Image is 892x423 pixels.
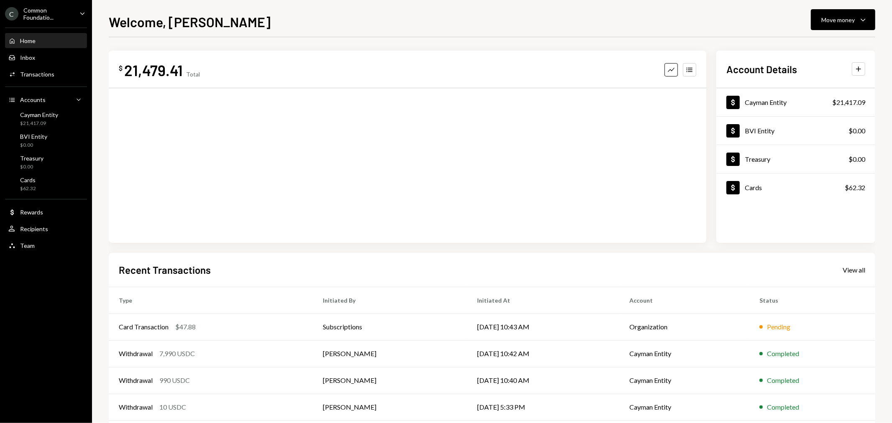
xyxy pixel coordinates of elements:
[843,266,865,274] div: View all
[109,13,271,30] h1: Welcome, [PERSON_NAME]
[23,7,73,21] div: Common Foundatio...
[20,111,58,118] div: Cayman Entity
[468,340,620,367] td: [DATE] 10:42 AM
[313,394,468,420] td: [PERSON_NAME]
[5,152,87,172] a: Treasury$0.00
[832,97,865,107] div: $21,417.09
[20,176,36,183] div: Cards
[468,394,620,420] td: [DATE] 5:33 PM
[843,265,865,274] a: View all
[619,394,749,420] td: Cayman Entity
[124,61,183,79] div: 21,479.41
[716,173,875,201] a: Cards$62.32
[468,287,620,313] th: Initiated At
[313,313,468,340] td: Subscriptions
[619,313,749,340] td: Organization
[159,375,190,385] div: 990 USDC
[119,263,211,277] h2: Recent Transactions
[20,225,48,232] div: Recipients
[767,349,799,359] div: Completed
[745,155,770,163] div: Treasury
[5,238,87,253] a: Team
[20,242,35,249] div: Team
[20,37,36,44] div: Home
[159,402,186,412] div: 10 USDC
[821,15,855,24] div: Move money
[745,98,787,106] div: Cayman Entity
[186,71,200,78] div: Total
[20,142,47,149] div: $0.00
[119,375,153,385] div: Withdrawal
[749,287,875,313] th: Status
[119,402,153,412] div: Withdrawal
[5,174,87,194] a: Cards$62.32
[5,7,18,20] div: C
[119,322,169,332] div: Card Transaction
[5,221,87,236] a: Recipients
[20,133,47,140] div: BVI Entity
[20,120,58,127] div: $21,417.09
[20,54,35,61] div: Inbox
[468,313,620,340] td: [DATE] 10:43 AM
[849,154,865,164] div: $0.00
[5,109,87,129] a: Cayman Entity$21,417.09
[20,209,43,216] div: Rewards
[5,130,87,150] a: BVI Entity$0.00
[619,287,749,313] th: Account
[619,340,749,367] td: Cayman Entity
[313,287,468,313] th: Initiated By
[20,71,54,78] div: Transactions
[767,402,799,412] div: Completed
[313,367,468,394] td: [PERSON_NAME]
[811,9,875,30] button: Move money
[119,349,153,359] div: Withdrawal
[5,92,87,107] a: Accounts
[845,183,865,193] div: $62.32
[20,185,36,192] div: $62.32
[20,155,43,162] div: Treasury
[5,33,87,48] a: Home
[716,117,875,145] a: BVI Entity$0.00
[745,183,762,191] div: Cards
[767,322,790,332] div: Pending
[5,204,87,219] a: Rewards
[175,322,196,332] div: $47.88
[313,340,468,367] td: [PERSON_NAME]
[745,127,774,135] div: BVI Entity
[767,375,799,385] div: Completed
[716,145,875,173] a: Treasury$0.00
[109,287,313,313] th: Type
[5,50,87,65] a: Inbox
[159,349,195,359] div: 7,990 USDC
[716,88,875,116] a: Cayman Entity$21,417.09
[20,96,46,103] div: Accounts
[5,66,87,82] a: Transactions
[849,126,865,136] div: $0.00
[20,163,43,171] div: $0.00
[468,367,620,394] td: [DATE] 10:40 AM
[619,367,749,394] td: Cayman Entity
[726,62,797,76] h2: Account Details
[119,64,123,72] div: $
